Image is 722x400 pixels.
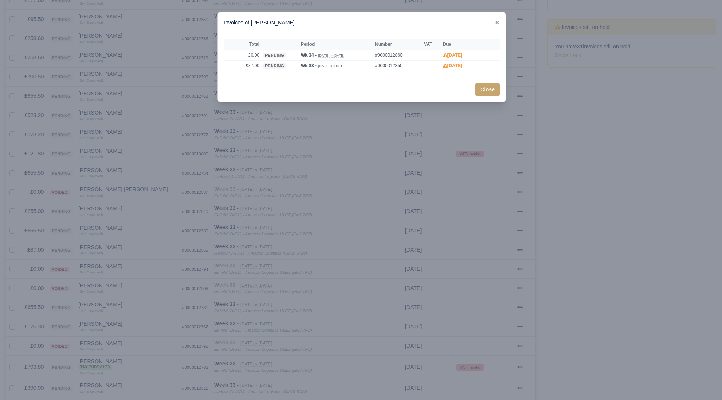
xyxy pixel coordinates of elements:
small: [DATE] » [DATE] [318,53,344,58]
th: Period [299,39,373,50]
span: pending [263,63,286,69]
strong: Wk 33 - [301,63,317,68]
th: Number [373,39,422,50]
strong: [DATE] [443,63,463,68]
small: [DATE] » [DATE] [318,64,344,68]
strong: Wk 34 - [301,53,317,58]
strong: [DATE] [443,53,463,58]
td: £87.00 [224,60,261,71]
th: Due [441,39,477,50]
div: Invoices of [PERSON_NAME] [218,12,506,33]
th: VAT [422,39,441,50]
td: #0000012860 [373,50,422,60]
span: pending [263,53,286,58]
th: Total [224,39,261,50]
button: Close [475,83,500,96]
td: £0.00 [224,50,261,60]
td: #0000012855 [373,60,422,71]
iframe: Chat Widget [684,364,722,400]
